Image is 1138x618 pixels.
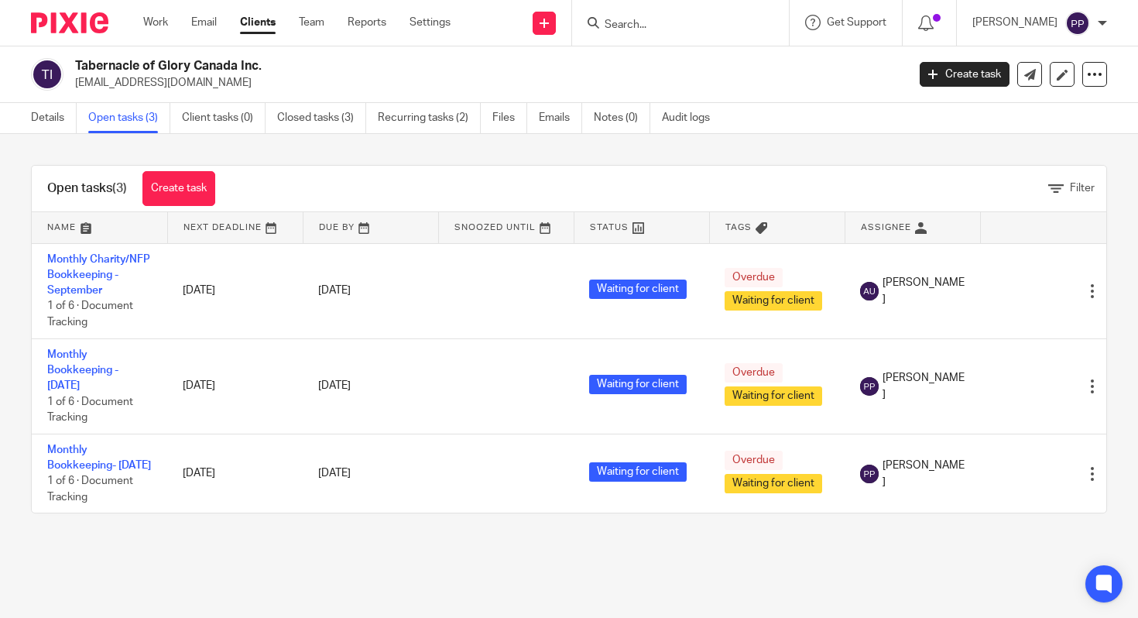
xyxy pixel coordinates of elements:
[662,103,722,133] a: Audit logs
[112,182,127,194] span: (3)
[920,62,1009,87] a: Create task
[883,275,965,307] span: [PERSON_NAME]
[589,462,687,482] span: Waiting for client
[143,15,168,30] a: Work
[589,280,687,299] span: Waiting for client
[725,363,783,383] span: Overdue
[454,223,536,232] span: Snoozed Until
[603,19,742,33] input: Search
[88,103,170,133] a: Open tasks (3)
[191,15,217,30] a: Email
[142,171,215,206] a: Create task
[589,375,687,394] span: Waiting for client
[860,282,879,300] img: svg%3E
[972,15,1057,30] p: [PERSON_NAME]
[860,377,879,396] img: svg%3E
[883,458,965,489] span: [PERSON_NAME]
[31,58,63,91] img: svg%3E
[883,370,965,402] span: [PERSON_NAME]
[410,15,451,30] a: Settings
[47,180,127,197] h1: Open tasks
[725,268,783,287] span: Overdue
[318,381,351,392] span: [DATE]
[378,103,481,133] a: Recurring tasks (2)
[47,301,133,328] span: 1 of 6 · Document Tracking
[277,103,366,133] a: Closed tasks (3)
[725,223,752,232] span: Tags
[594,103,650,133] a: Notes (0)
[75,75,896,91] p: [EMAIL_ADDRESS][DOMAIN_NAME]
[1070,183,1095,194] span: Filter
[47,349,118,392] a: Monthly Bookkeeping - [DATE]
[299,15,324,30] a: Team
[725,291,822,311] span: Waiting for client
[318,285,351,296] span: [DATE]
[860,465,879,483] img: svg%3E
[47,476,133,503] span: 1 of 6 · Document Tracking
[318,469,351,479] span: [DATE]
[47,397,133,424] span: 1 of 6 · Document Tracking
[75,58,732,74] h2: Tabernacle of Glory Canada Inc.
[827,17,886,28] span: Get Support
[31,12,108,33] img: Pixie
[725,474,822,493] span: Waiting for client
[348,15,386,30] a: Reports
[167,434,303,513] td: [DATE]
[47,445,151,471] a: Monthly Bookkeeping- [DATE]
[725,451,783,470] span: Overdue
[167,338,303,434] td: [DATE]
[725,386,822,406] span: Waiting for client
[1065,11,1090,36] img: svg%3E
[31,103,77,133] a: Details
[492,103,527,133] a: Files
[182,103,266,133] a: Client tasks (0)
[539,103,582,133] a: Emails
[47,254,150,297] a: Monthly Charity/NFP Bookkeeping - September
[590,223,629,232] span: Status
[240,15,276,30] a: Clients
[167,243,303,338] td: [DATE]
